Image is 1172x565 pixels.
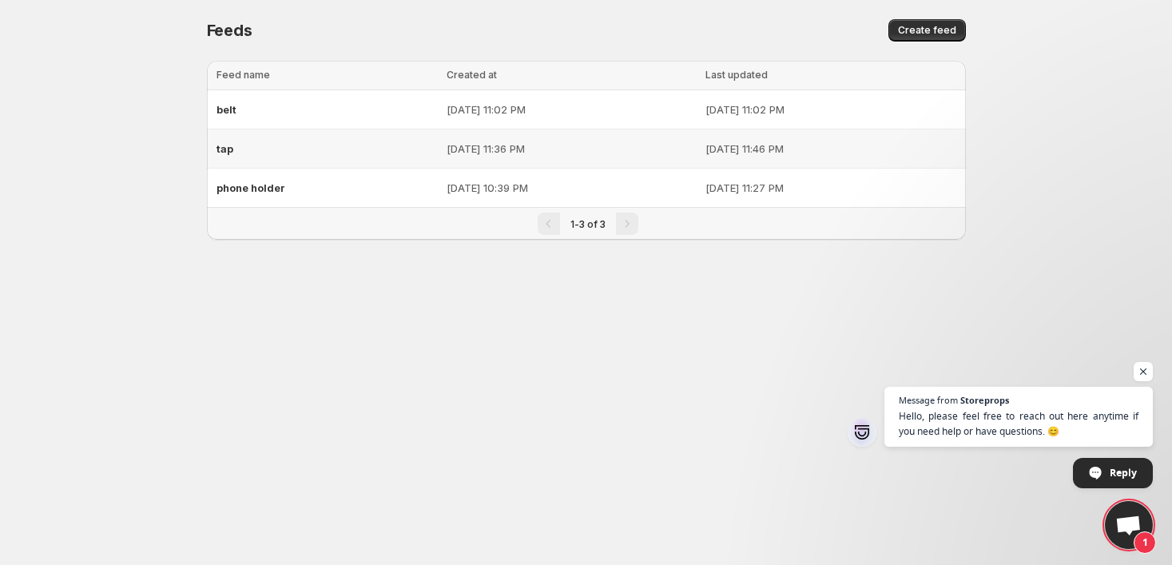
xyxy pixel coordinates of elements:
span: tap [217,142,233,155]
span: Message from [899,396,958,404]
nav: Pagination [207,207,966,240]
span: 1 [1134,531,1156,554]
span: Feed name [217,69,270,81]
span: phone holder [217,181,285,194]
span: Created at [447,69,497,81]
span: Create feed [898,24,956,37]
p: [DATE] 11:02 PM [447,101,695,117]
button: Create feed [888,19,966,42]
span: 1-3 of 3 [570,218,606,230]
p: [DATE] 11:36 PM [447,141,695,157]
p: [DATE] 11:46 PM [705,141,956,157]
span: Feeds [207,21,252,40]
span: Reply [1110,459,1137,487]
span: Last updated [705,69,768,81]
p: [DATE] 11:02 PM [705,101,956,117]
p: [DATE] 11:27 PM [705,180,956,196]
div: Open chat [1105,501,1153,549]
p: [DATE] 10:39 PM [447,180,695,196]
span: belt [217,103,236,116]
span: Hello, please feel free to reach out here anytime if you need help or have questions. 😊 [899,408,1138,439]
span: Storeprops [960,396,1009,404]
